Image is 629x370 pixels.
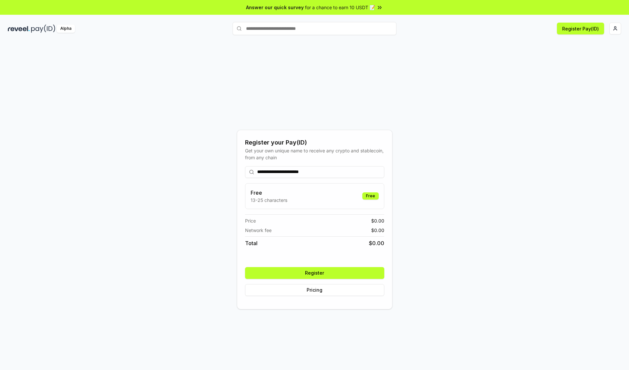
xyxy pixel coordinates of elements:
[245,217,256,224] span: Price
[245,239,257,247] span: Total
[371,227,384,234] span: $ 0.00
[251,197,287,204] p: 13-25 characters
[251,189,287,197] h3: Free
[245,284,384,296] button: Pricing
[31,25,55,33] img: pay_id
[246,4,304,11] span: Answer our quick survey
[245,138,384,147] div: Register your Pay(ID)
[245,147,384,161] div: Get your own unique name to receive any crypto and stablecoin, from any chain
[305,4,375,11] span: for a chance to earn 10 USDT 📝
[245,267,384,279] button: Register
[557,23,604,34] button: Register Pay(ID)
[362,192,379,200] div: Free
[371,217,384,224] span: $ 0.00
[8,25,30,33] img: reveel_dark
[57,25,75,33] div: Alpha
[369,239,384,247] span: $ 0.00
[245,227,272,234] span: Network fee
